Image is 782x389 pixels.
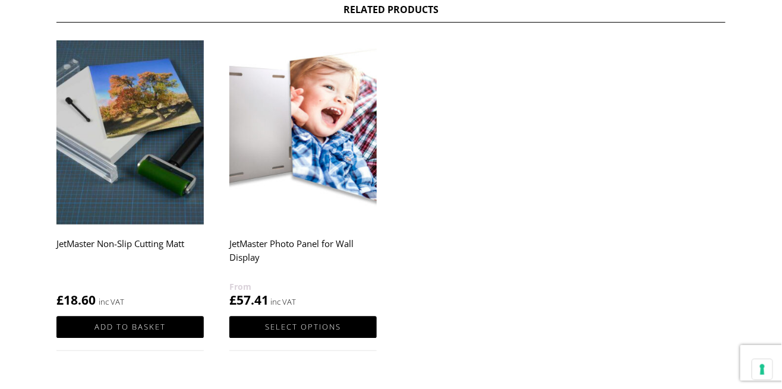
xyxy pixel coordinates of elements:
[752,359,772,379] button: Your consent preferences for tracking technologies
[56,232,204,280] h2: JetMaster Non-Slip Cutting Matt
[229,232,377,280] h2: JetMaster Photo Panel for Wall Display
[229,40,377,224] img: JetMaster Photo Panel for Wall Display
[229,317,377,339] a: Select options for “JetMaster Photo Panel for Wall Display”
[56,317,204,339] a: Add to basket: “JetMaster Non-Slip Cutting Matt”
[56,292,64,308] span: £
[229,292,237,308] span: £
[56,40,204,224] img: JetMaster Non-Slip Cutting Matt
[229,292,269,308] bdi: 57.41
[56,3,726,23] h2: Related products
[99,295,124,309] strong: inc VAT
[56,292,96,308] bdi: 18.60
[56,40,204,309] a: JetMaster Non-Slip Cutting Matt £18.60 inc VAT
[229,40,377,309] a: JetMaster Photo Panel for Wall Display £57.41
